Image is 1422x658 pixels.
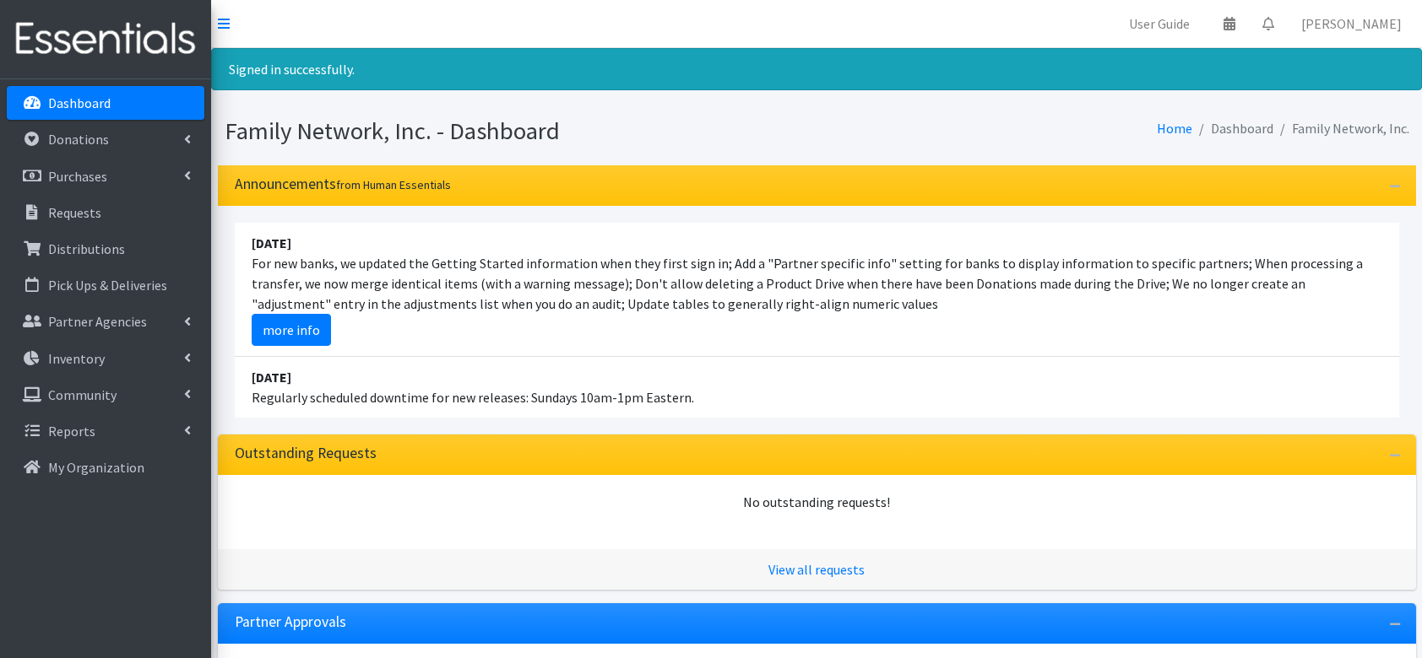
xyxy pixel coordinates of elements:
[211,48,1422,90] div: Signed in successfully.
[235,613,346,631] h3: Partner Approvals
[235,445,377,462] h3: Outstanding Requests
[7,342,204,375] a: Inventory
[1273,116,1409,141] li: Family Network, Inc.
[235,175,451,193] h3: Announcements
[48,386,117,403] p: Community
[7,86,204,120] a: Dashboard
[48,204,101,221] p: Requests
[235,357,1399,418] li: Regularly scheduled downtime for new releases: Sundays 10am-1pm Eastern.
[7,305,204,338] a: Partner Agencies
[7,11,204,67] img: HumanEssentials
[7,378,204,412] a: Community
[7,414,204,448] a: Reports
[48,168,107,185] p: Purchases
[7,196,204,229] a: Requests
[252,369,291,386] strong: [DATE]
[235,223,1399,357] li: For new banks, we updated the Getting Started information when they first sign in; Add a "Partner...
[7,450,204,484] a: My Organization
[48,459,144,476] p: My Organization
[225,116,811,146] h1: Family Network, Inc. - Dashboard
[48,240,125,257] p: Distributions
[1115,7,1203,40] a: User Guide
[48,350,105,367] p: Inventory
[235,492,1399,512] div: No outstanding requests!
[48,277,167,294] p: Pick Ups & Deliveries
[1157,120,1192,137] a: Home
[252,314,331,346] a: more info
[7,122,204,156] a: Donations
[48,423,95,440] p: Reports
[336,177,451,192] small: from Human Essentials
[48,94,111,111] p: Dashboard
[7,159,204,193] a: Purchases
[48,313,147,330] p: Partner Agencies
[1288,7,1415,40] a: [PERSON_NAME]
[252,235,291,251] strong: [DATE]
[48,131,109,148] p: Donations
[7,268,204,302] a: Pick Ups & Deliveries
[1192,116,1273,141] li: Dashboard
[7,232,204,266] a: Distributions
[768,561,865,578] a: View all requests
